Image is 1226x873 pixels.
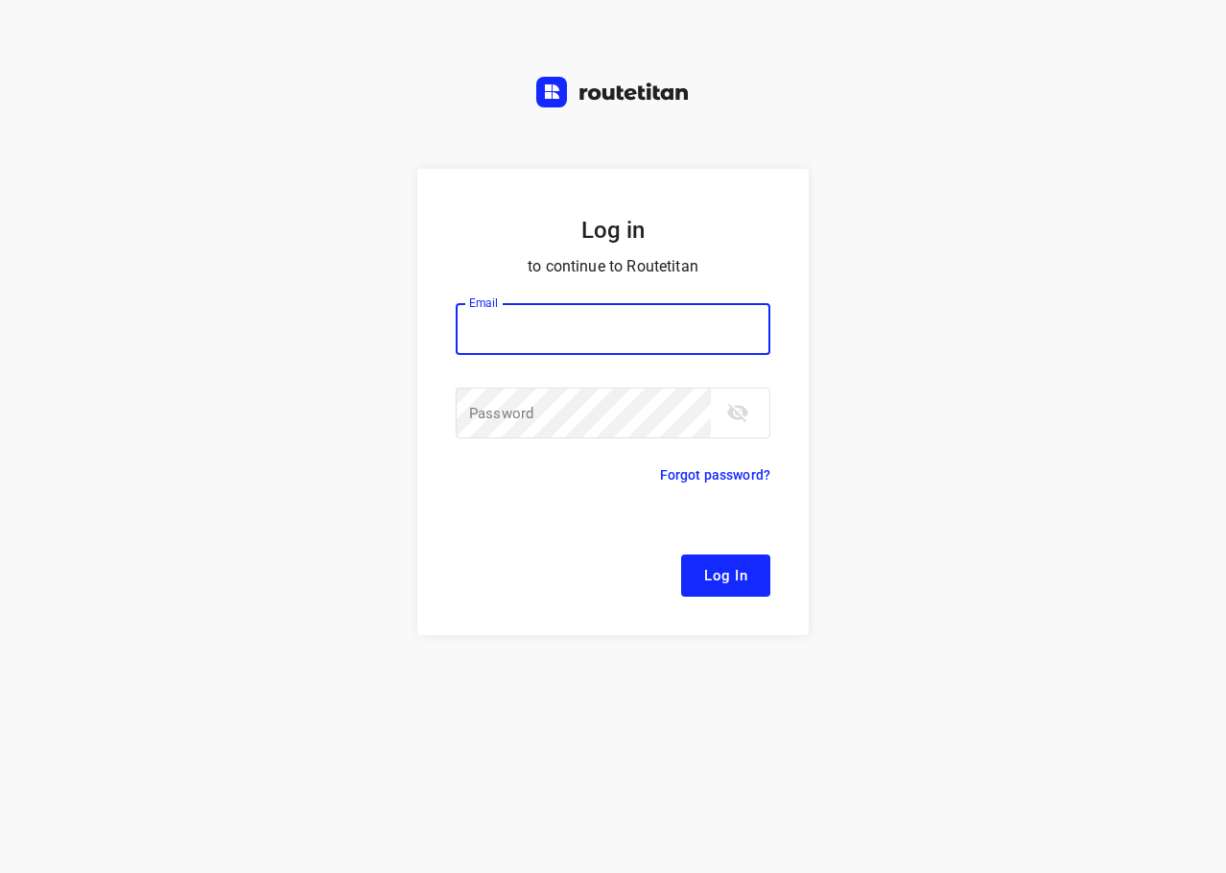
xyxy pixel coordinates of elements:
span: Log In [704,563,747,588]
p: Forgot password? [660,463,770,486]
img: Routetitan [536,77,690,107]
button: Log In [681,554,770,597]
p: to continue to Routetitan [456,253,770,280]
h5: Log in [456,215,770,246]
button: toggle password visibility [719,393,757,432]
